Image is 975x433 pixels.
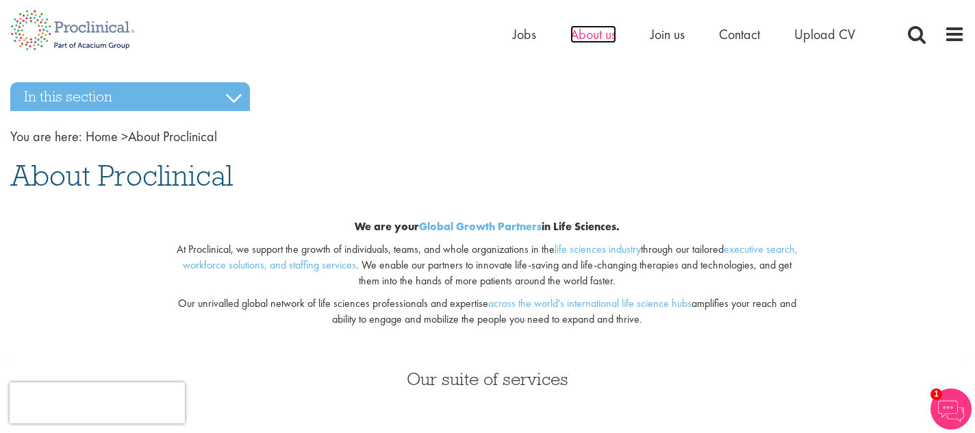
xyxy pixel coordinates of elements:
[10,82,250,111] h3: In this section
[86,127,118,145] a: breadcrumb link to Home
[10,127,82,145] span: You are here:
[555,242,641,256] a: life sciences industry
[419,219,542,234] a: Global Growth Partners
[930,388,942,400] span: 1
[183,242,798,272] a: executive search, workforce solutions, and staffing services
[10,382,185,423] iframe: reCAPTCHA
[794,25,855,43] a: Upload CV
[121,127,128,145] span: >
[86,127,217,145] span: About Proclinical
[10,157,233,194] span: About Proclinical
[173,296,802,327] p: Our unrivalled global network of life sciences professionals and expertise amplifies your reach a...
[513,25,536,43] a: Jobs
[719,25,760,43] a: Contact
[570,25,616,43] a: About us
[355,219,620,234] b: We are your in Life Sciences.
[650,25,685,43] a: Join us
[930,388,972,430] img: Chatbot
[10,370,965,388] h3: Our suite of services
[488,296,692,310] a: across the world's international life science hubs
[173,242,802,289] p: At Proclinical, we support the growth of individuals, teams, and whole organizations in the throu...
